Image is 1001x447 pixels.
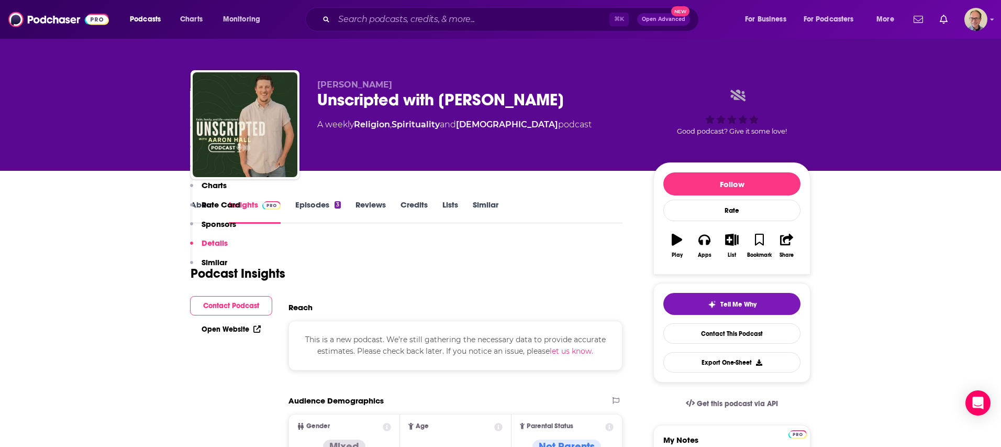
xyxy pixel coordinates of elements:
button: Contact Podcast [190,296,272,315]
span: Age [416,423,429,430]
img: Podchaser - Follow, Share and Rate Podcasts [8,9,109,29]
button: open menu [869,11,907,28]
div: Open Intercom Messenger [965,390,991,416]
a: Show notifications dropdown [936,10,952,28]
span: and [440,119,456,129]
img: Podchaser Pro [788,430,807,439]
span: Parental Status [527,423,573,430]
span: Charts [180,12,203,27]
a: Get this podcast via API [677,391,786,417]
span: For Podcasters [804,12,854,27]
button: Details [190,238,228,257]
div: Search podcasts, credits, & more... [315,7,709,31]
img: tell me why sparkle [708,300,716,309]
button: Show profile menu [964,8,987,31]
span: Tell Me Why [720,300,757,309]
input: Search podcasts, credits, & more... [334,11,609,28]
p: Details [202,238,228,248]
span: [PERSON_NAME] [317,80,392,90]
img: User Profile [964,8,987,31]
span: , [390,119,392,129]
span: New [671,6,690,16]
button: Bookmark [746,227,773,265]
button: Export One-Sheet [663,352,800,373]
div: Share [780,252,794,258]
button: open menu [797,11,869,28]
a: Spirituality [392,119,440,129]
div: Play [672,252,683,258]
a: Open Website [202,325,261,334]
a: Pro website [788,429,807,439]
button: Rate Card [190,200,240,219]
a: Contact This Podcast [663,323,800,344]
p: Similar [202,257,227,267]
span: More [876,12,894,27]
p: Sponsors [202,219,236,229]
a: Charts [173,11,209,28]
span: ⌘ K [609,13,629,26]
h2: Reach [288,302,313,312]
span: This is a new podcast. We’re still gathering the necessary data to provide accurate estimates. Pl... [305,335,606,356]
a: Credits [401,200,428,224]
div: Bookmark [747,252,772,258]
a: Show notifications dropdown [909,10,927,28]
button: open menu [738,11,799,28]
button: Share [773,227,800,265]
span: Get this podcast via API [697,399,778,408]
button: Open AdvancedNew [637,13,690,26]
button: tell me why sparkleTell Me Why [663,293,800,315]
p: Rate Card [202,200,240,210]
a: Episodes3 [295,200,341,224]
button: Apps [691,227,718,265]
div: 3 [335,201,341,209]
button: open menu [216,11,274,28]
button: List [718,227,746,265]
button: let us know. [550,345,593,357]
span: Podcasts [130,12,161,27]
button: Sponsors [190,219,236,238]
a: Similar [473,200,498,224]
button: open menu [123,11,174,28]
div: Rate [663,200,800,221]
div: Good podcast? Give it some love! [653,80,810,145]
button: Similar [190,257,227,277]
a: Religion [354,119,390,129]
span: For Business [745,12,786,27]
div: Apps [698,252,711,258]
span: Gender [306,423,330,430]
span: Monitoring [223,12,260,27]
span: Open Advanced [642,17,685,22]
span: Logged in as tommy.lynch [964,8,987,31]
a: Lists [442,200,458,224]
h2: Audience Demographics [288,396,384,406]
span: Good podcast? Give it some love! [677,127,787,135]
button: Play [663,227,691,265]
button: Follow [663,172,800,195]
div: A weekly podcast [317,118,592,131]
img: Unscripted with Aaron Hall [193,72,297,177]
a: Reviews [355,200,386,224]
a: [DEMOGRAPHIC_DATA] [456,119,558,129]
div: List [728,252,736,258]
